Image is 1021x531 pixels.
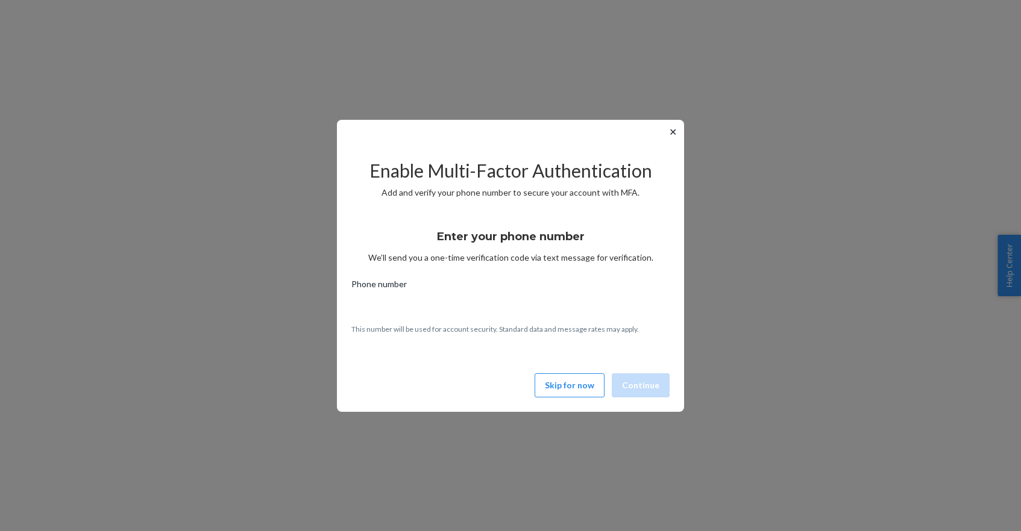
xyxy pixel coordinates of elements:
[437,229,585,244] h3: Enter your phone number
[535,373,605,397] button: Skip for now
[351,278,407,295] span: Phone number
[351,161,670,181] h2: Enable Multi-Factor Authentication
[667,125,679,139] button: ✕
[351,324,670,334] p: This number will be used for account security. Standard data and message rates may apply.
[351,187,670,199] p: Add and verify your phone number to secure your account with MFA.
[612,373,670,397] button: Continue
[351,219,670,264] div: We’ll send you a one-time verification code via text message for verification.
